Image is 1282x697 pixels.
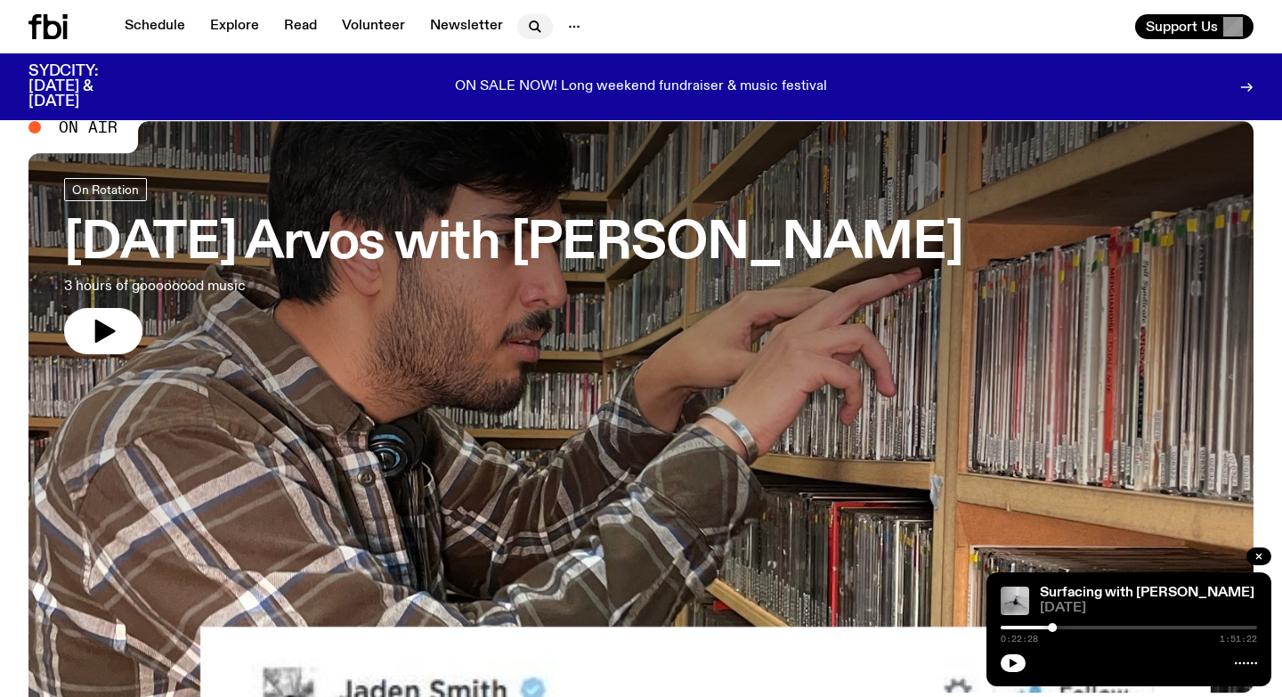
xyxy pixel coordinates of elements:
[114,14,196,39] a: Schedule
[1040,586,1254,600] a: Surfacing with [PERSON_NAME]
[419,14,514,39] a: Newsletter
[64,276,520,297] p: 3 hours of goooooood music
[1040,602,1257,615] span: [DATE]
[64,178,963,354] a: [DATE] Arvos with [PERSON_NAME]3 hours of goooooood music
[273,14,328,39] a: Read
[199,14,270,39] a: Explore
[1135,14,1254,39] button: Support Us
[28,64,142,109] h3: SYDCITY: [DATE] & [DATE]
[1220,635,1257,644] span: 1:51:22
[1146,19,1218,35] span: Support Us
[455,79,827,95] p: ON SALE NOW! Long weekend fundraiser & music festival
[59,119,118,135] span: On Air
[331,14,416,39] a: Volunteer
[72,182,139,196] span: On Rotation
[64,219,963,269] h3: [DATE] Arvos with [PERSON_NAME]
[64,178,147,201] a: On Rotation
[1001,635,1038,644] span: 0:22:28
